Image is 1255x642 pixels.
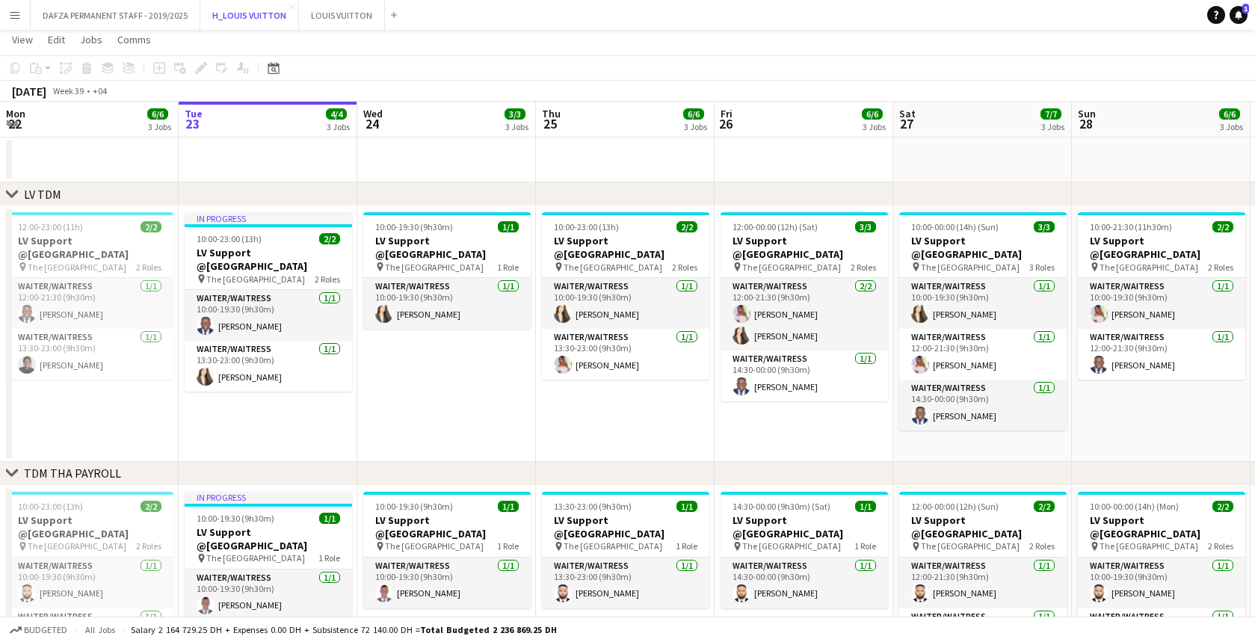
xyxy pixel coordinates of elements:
[498,221,519,232] span: 1/1
[80,33,102,46] span: Jobs
[542,278,709,329] app-card-role: Waiter/Waitress1/110:00-19:30 (9h30m)[PERSON_NAME]
[28,540,126,552] span: The [GEOGRAPHIC_DATA]
[721,558,888,608] app-card-role: Waiter/Waitress1/114:30-00:00 (9h30m)[PERSON_NAME]
[542,558,709,608] app-card-role: Waiter/Waitress1/113:30-23:00 (9h30m)[PERSON_NAME]
[182,115,203,132] span: 23
[899,278,1067,329] app-card-role: Waiter/Waitress1/110:00-19:30 (9h30m)[PERSON_NAME]
[82,624,118,635] span: All jobs
[28,262,126,273] span: The [GEOGRAPHIC_DATA]
[327,121,350,132] div: 3 Jobs
[1078,558,1245,608] app-card-role: Waiter/Waitress1/110:00-19:30 (9h30m)[PERSON_NAME]
[554,221,619,232] span: 10:00-23:00 (13h)
[676,540,697,552] span: 1 Role
[420,624,557,635] span: Total Budgeted 2 236 869.25 DH
[899,513,1067,540] h3: LV Support @[GEOGRAPHIC_DATA]
[1078,107,1096,120] span: Sun
[318,552,340,564] span: 1 Role
[299,1,385,30] button: LOUIS VUITTON
[542,212,709,380] div: 10:00-23:00 (13h)2/2LV Support @[GEOGRAPHIC_DATA] The [GEOGRAPHIC_DATA]2 RolesWaiter/Waitress1/11...
[363,513,531,540] h3: LV Support @[GEOGRAPHIC_DATA]
[1078,513,1245,540] h3: LV Support @[GEOGRAPHIC_DATA]
[899,234,1067,261] h3: LV Support @[GEOGRAPHIC_DATA]
[197,233,262,244] span: 10:00-23:00 (13h)
[6,278,173,329] app-card-role: Waiter/Waitress1/112:00-21:30 (9h30m)[PERSON_NAME]
[6,513,173,540] h3: LV Support @[GEOGRAPHIC_DATA]
[721,351,888,401] app-card-role: Waiter/Waitress1/114:30-00:00 (9h30m)[PERSON_NAME]
[683,108,704,120] span: 6/6
[111,30,157,49] a: Comms
[7,622,70,638] button: Budgeted
[206,274,305,285] span: The [GEOGRAPHIC_DATA]
[1034,221,1055,232] span: 3/3
[363,278,531,329] app-card-role: Waiter/Waitress1/110:00-19:30 (9h30m)[PERSON_NAME]
[206,552,305,564] span: The [GEOGRAPHIC_DATA]
[6,212,173,380] app-job-card: 12:00-23:00 (11h)2/2LV Support @[GEOGRAPHIC_DATA] The [GEOGRAPHIC_DATA]2 RolesWaiter/Waitress1/11...
[136,540,161,552] span: 2 Roles
[24,466,121,481] div: TDM THA PAYROLL
[721,212,888,401] app-job-card: 12:00-00:00 (12h) (Sat)3/3LV Support @[GEOGRAPHIC_DATA] The [GEOGRAPHIC_DATA]2 RolesWaiter/Waitre...
[375,501,453,512] span: 10:00-19:30 (9h30m)
[24,625,67,635] span: Budgeted
[1034,501,1055,512] span: 2/2
[185,341,352,392] app-card-role: Waiter/Waitress1/113:30-23:00 (9h30m)[PERSON_NAME]
[899,380,1067,430] app-card-role: Waiter/Waitress1/114:30-00:00 (9h30m)[PERSON_NAME]
[497,262,519,273] span: 1 Role
[197,513,274,524] span: 10:00-19:30 (9h30m)
[1100,262,1198,273] span: The [GEOGRAPHIC_DATA]
[31,1,200,30] button: DAFZA PERMANENT STAFF - 2019/2025
[18,501,83,512] span: 10:00-23:00 (13h)
[899,212,1067,430] app-job-card: 10:00-00:00 (14h) (Sun)3/3LV Support @[GEOGRAPHIC_DATA] The [GEOGRAPHIC_DATA]3 RolesWaiter/Waitre...
[721,513,888,540] h3: LV Support @[GEOGRAPHIC_DATA]
[375,221,453,232] span: 10:00-19:30 (9h30m)
[733,501,830,512] span: 14:30-00:00 (9h30m) (Sat)
[363,492,531,608] div: 10:00-19:30 (9h30m)1/1LV Support @[GEOGRAPHIC_DATA] The [GEOGRAPHIC_DATA]1 RoleWaiter/Waitress1/1...
[1208,540,1233,552] span: 2 Roles
[185,525,352,552] h3: LV Support @[GEOGRAPHIC_DATA]
[6,329,173,380] app-card-role: Waiter/Waitress1/113:30-23:00 (9h30m)[PERSON_NAME]
[1029,262,1055,273] span: 3 Roles
[363,212,531,329] app-job-card: 10:00-19:30 (9h30m)1/1LV Support @[GEOGRAPHIC_DATA] The [GEOGRAPHIC_DATA]1 RoleWaiter/Waitress1/1...
[185,107,203,120] span: Tue
[899,107,916,120] span: Sat
[676,221,697,232] span: 2/2
[718,115,733,132] span: 26
[1078,234,1245,261] h3: LV Support @[GEOGRAPHIC_DATA]
[385,262,484,273] span: The [GEOGRAPHIC_DATA]
[897,115,916,132] span: 27
[185,212,352,392] app-job-card: In progress10:00-23:00 (13h)2/2LV Support @[GEOGRAPHIC_DATA] The [GEOGRAPHIC_DATA]2 RolesWaiter/W...
[185,492,352,620] app-job-card: In progress10:00-19:30 (9h30m)1/1LV Support @[GEOGRAPHIC_DATA] The [GEOGRAPHIC_DATA]1 RoleWaiter/...
[361,115,383,132] span: 24
[1242,4,1249,13] span: 1
[1029,540,1055,552] span: 2 Roles
[48,33,65,46] span: Edit
[921,262,1020,273] span: The [GEOGRAPHIC_DATA]
[498,501,519,512] span: 1/1
[721,492,888,608] app-job-card: 14:30-00:00 (9h30m) (Sat)1/1LV Support @[GEOGRAPHIC_DATA] The [GEOGRAPHIC_DATA]1 RoleWaiter/Waitr...
[542,513,709,540] h3: LV Support @[GEOGRAPHIC_DATA]
[319,233,340,244] span: 2/2
[684,121,707,132] div: 3 Jobs
[542,329,709,380] app-card-role: Waiter/Waitress1/113:30-23:00 (9h30m)[PERSON_NAME]
[148,121,171,132] div: 3 Jobs
[721,234,888,261] h3: LV Support @[GEOGRAPHIC_DATA]
[497,540,519,552] span: 1 Role
[564,540,662,552] span: The [GEOGRAPHIC_DATA]
[554,501,632,512] span: 13:30-23:00 (9h30m)
[672,262,697,273] span: 2 Roles
[200,1,299,30] button: H_LOUIS VUITTON
[1100,540,1198,552] span: The [GEOGRAPHIC_DATA]
[505,108,525,120] span: 3/3
[542,492,709,608] app-job-card: 13:30-23:00 (9h30m)1/1LV Support @[GEOGRAPHIC_DATA] The [GEOGRAPHIC_DATA]1 RoleWaiter/Waitress1/1...
[1230,6,1248,24] a: 1
[136,262,161,273] span: 2 Roles
[363,234,531,261] h3: LV Support @[GEOGRAPHIC_DATA]
[6,234,173,261] h3: LV Support @[GEOGRAPHIC_DATA]
[185,246,352,273] h3: LV Support @[GEOGRAPHIC_DATA]
[676,501,697,512] span: 1/1
[1208,262,1233,273] span: 2 Roles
